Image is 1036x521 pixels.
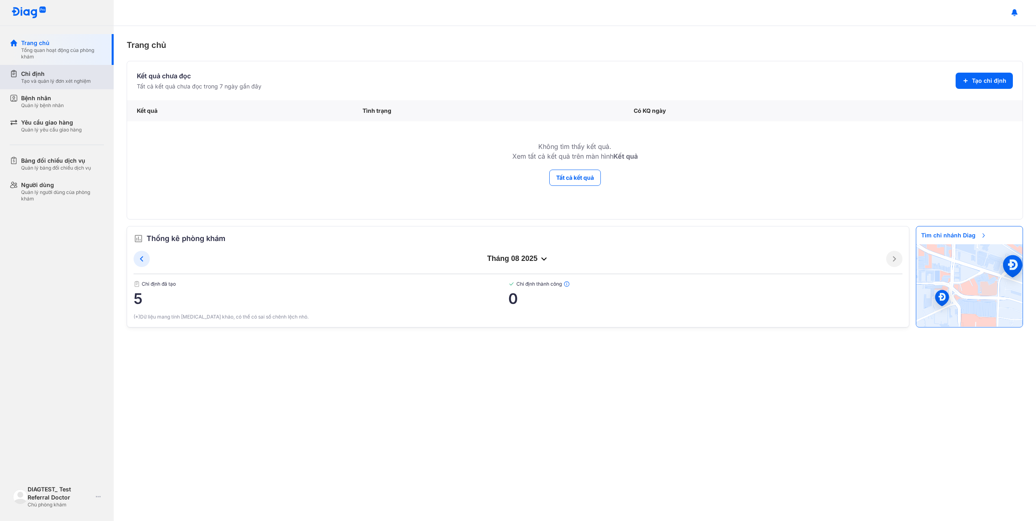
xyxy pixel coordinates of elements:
[956,73,1013,89] button: Tạo chỉ định
[21,47,104,60] div: Tổng quan hoạt động của phòng khám
[127,100,353,121] div: Kết quả
[21,118,82,127] div: Yêu cầu giao hàng
[21,165,91,171] div: Quản lý bảng đối chiếu dịch vụ
[563,281,570,287] img: info.7e716105.svg
[21,102,64,109] div: Quản lý bệnh nhân
[21,39,104,47] div: Trang chủ
[624,100,913,121] div: Có KQ ngày
[28,502,93,508] div: Chủ phòng khám
[127,121,1023,169] td: Không tìm thấy kết quả. Xem tất cả kết quả trên màn hình
[28,485,93,502] div: DIAGTEST_ Test Referral Doctor
[21,127,82,133] div: Quản lý yêu cầu giao hàng
[508,281,902,287] span: Chỉ định thành công
[21,94,64,102] div: Bệnh nhân
[21,189,104,202] div: Quản lý người dùng của phòng khám
[21,70,91,78] div: Chỉ định
[916,226,992,244] span: Tìm chi nhánh Diag
[150,254,886,264] div: tháng 08 2025
[134,281,140,287] img: document.50c4cfd0.svg
[13,489,28,504] img: logo
[353,100,624,121] div: Tình trạng
[11,6,46,19] img: logo
[21,78,91,84] div: Tạo và quản lý đơn xét nghiệm
[972,77,1006,85] span: Tạo chỉ định
[134,313,902,321] div: (*)Dữ liệu mang tính [MEDICAL_DATA] khảo, có thể có sai số chênh lệch nhỏ.
[134,234,143,243] img: order.5a6da16c.svg
[508,291,902,307] span: 0
[147,233,225,244] span: Thống kê phòng khám
[508,281,515,287] img: checked-green.01cc79e0.svg
[137,71,261,81] div: Kết quả chưa đọc
[21,181,104,189] div: Người dùng
[137,82,261,90] div: Tất cả kết quả chưa đọc trong 7 ngày gần đây
[613,152,638,160] b: Kết quả
[21,157,91,165] div: Bảng đối chiếu dịch vụ
[134,291,508,307] span: 5
[549,170,601,186] button: Tất cả kết quả
[127,39,1023,51] div: Trang chủ
[134,281,508,287] span: Chỉ định đã tạo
